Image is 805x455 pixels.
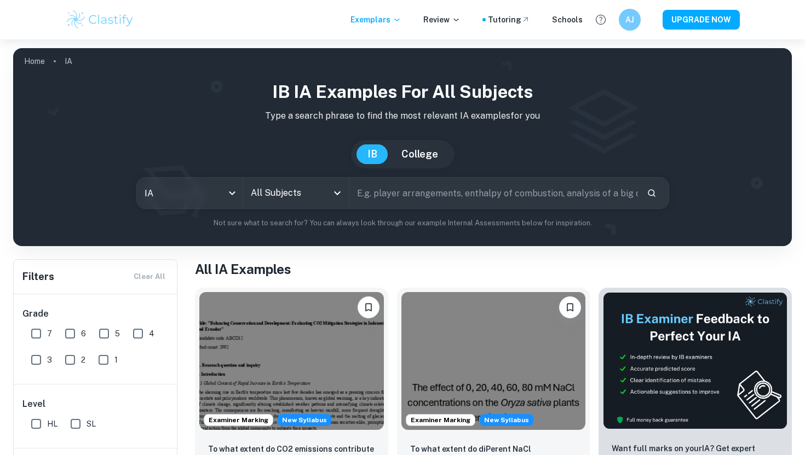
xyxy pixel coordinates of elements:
[480,414,533,426] span: New Syllabus
[423,14,461,26] p: Review
[330,185,345,201] button: Open
[358,296,380,318] button: Bookmark
[278,414,331,426] div: Starting from the May 2026 session, the ESS IA requirements have changed. We created this exempla...
[22,79,783,105] h1: IB IA examples for all subjects
[81,354,85,366] span: 2
[22,307,169,320] h6: Grade
[406,415,475,425] span: Examiner Marking
[65,9,135,31] img: Clastify logo
[591,10,610,29] button: Help and Feedback
[488,14,530,26] a: Tutoring
[47,354,52,366] span: 3
[199,292,384,430] img: ESS IA example thumbnail: To what extent do CO2 emissions contribu
[22,269,54,284] h6: Filters
[624,14,636,26] h6: AJ
[204,415,273,425] span: Examiner Marking
[480,414,533,426] div: Starting from the May 2026 session, the ESS IA requirements have changed. We created this exempla...
[401,292,586,430] img: ESS IA example thumbnail: To what extent do diPerent NaCl concentr
[663,10,740,30] button: UPGRADE NOW
[22,398,169,411] h6: Level
[619,9,641,31] button: AJ
[149,328,154,340] span: 4
[24,54,45,69] a: Home
[115,328,120,340] span: 5
[603,292,787,429] img: Thumbnail
[278,414,331,426] span: New Syllabus
[357,144,388,164] button: IB
[552,14,583,26] a: Schools
[47,328,52,340] span: 7
[349,178,638,208] input: E.g. player arrangements, enthalpy of combustion, analysis of a big city...
[114,354,118,366] span: 1
[22,218,783,229] p: Not sure what to search for? You can always look through our example Internal Assessments below f...
[22,109,783,122] p: Type a search phrase to find the most relevant IA examples for you
[137,178,243,208] div: IA
[81,328,86,340] span: 6
[13,48,792,246] img: profile cover
[642,184,661,202] button: Search
[559,296,581,318] button: Bookmark
[65,55,72,67] p: IA
[350,14,401,26] p: Exemplars
[390,144,449,164] button: College
[195,259,792,279] h1: All IA Examples
[47,418,58,430] span: HL
[87,418,96,430] span: SL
